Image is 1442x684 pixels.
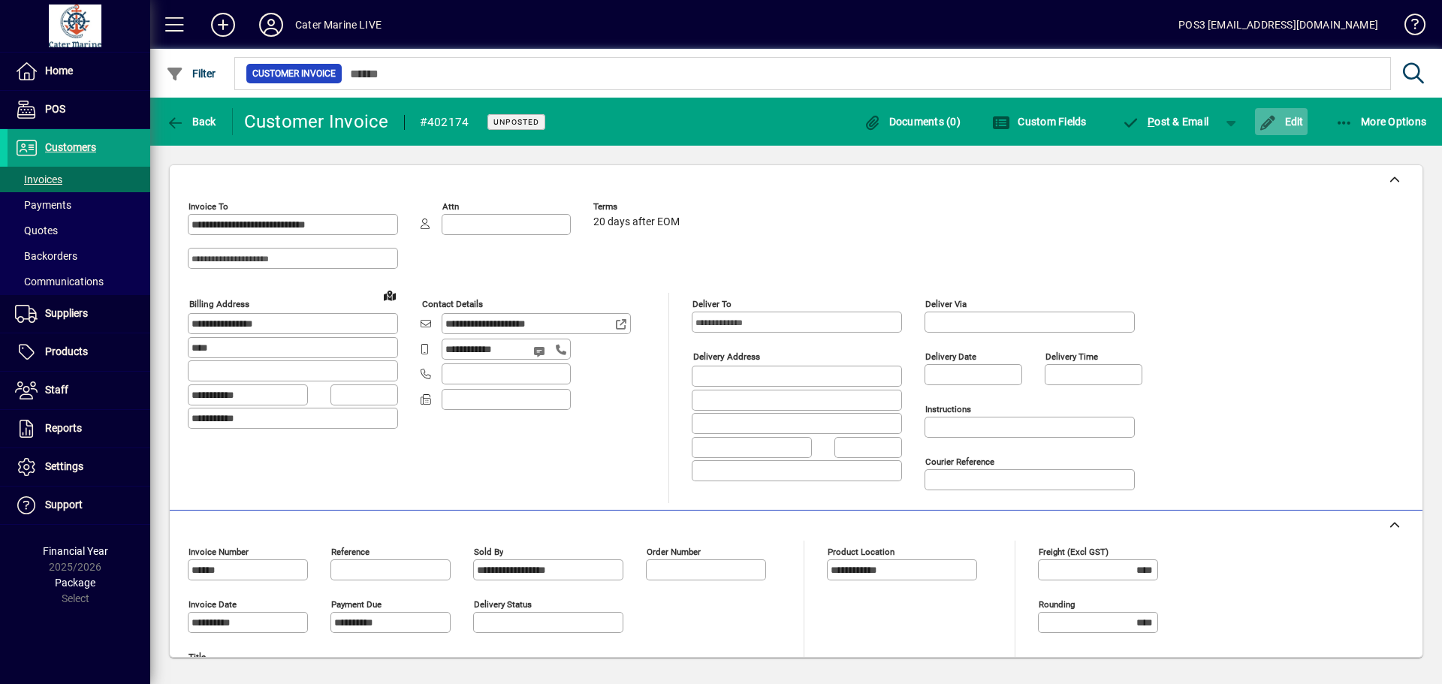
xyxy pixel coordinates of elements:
[1045,351,1098,362] mat-label: Delivery time
[8,487,150,524] a: Support
[925,299,967,309] mat-label: Deliver via
[1178,13,1378,37] div: POS3 [EMAIL_ADDRESS][DOMAIN_NAME]
[199,11,247,38] button: Add
[8,243,150,269] a: Backorders
[45,141,96,153] span: Customers
[295,13,382,37] div: Cater Marine LIVE
[474,547,503,557] mat-label: Sold by
[8,410,150,447] a: Reports
[166,116,216,128] span: Back
[523,333,559,369] button: Send SMS
[244,110,389,134] div: Customer Invoice
[1332,108,1431,135] button: More Options
[8,192,150,218] a: Payments
[925,457,994,467] mat-label: Courier Reference
[15,224,58,237] span: Quotes
[45,499,83,511] span: Support
[252,66,336,81] span: Customer Invoice
[247,11,295,38] button: Profile
[162,108,220,135] button: Back
[45,103,65,115] span: POS
[692,299,732,309] mat-label: Deliver To
[925,351,976,362] mat-label: Delivery date
[8,372,150,409] a: Staff
[8,91,150,128] a: POS
[1148,116,1154,128] span: P
[45,307,88,319] span: Suppliers
[43,545,108,557] span: Financial Year
[859,108,964,135] button: Documents (0)
[8,269,150,294] a: Communications
[8,448,150,486] a: Settings
[45,384,68,396] span: Staff
[1039,547,1109,557] mat-label: Freight (excl GST)
[331,547,370,557] mat-label: Reference
[1335,116,1427,128] span: More Options
[189,652,206,662] mat-label: Title
[863,116,961,128] span: Documents (0)
[8,53,150,90] a: Home
[162,60,220,87] button: Filter
[1122,116,1209,128] span: ost & Email
[593,202,683,212] span: Terms
[189,599,237,610] mat-label: Invoice date
[15,250,77,262] span: Backorders
[420,110,469,134] div: #402174
[988,108,1091,135] button: Custom Fields
[442,201,459,212] mat-label: Attn
[1255,108,1308,135] button: Edit
[8,295,150,333] a: Suppliers
[992,116,1087,128] span: Custom Fields
[378,283,402,307] a: View on map
[189,201,228,212] mat-label: Invoice To
[493,117,539,127] span: Unposted
[15,173,62,185] span: Invoices
[15,199,71,211] span: Payments
[828,547,894,557] mat-label: Product location
[8,333,150,371] a: Products
[45,65,73,77] span: Home
[189,547,249,557] mat-label: Invoice number
[925,404,971,414] mat-label: Instructions
[8,218,150,243] a: Quotes
[45,422,82,434] span: Reports
[45,460,83,472] span: Settings
[15,276,104,288] span: Communications
[45,345,88,357] span: Products
[166,68,216,80] span: Filter
[593,216,680,228] span: 20 days after EOM
[1039,599,1075,610] mat-label: Rounding
[8,167,150,192] a: Invoices
[474,599,532,610] mat-label: Delivery status
[1115,108,1217,135] button: Post & Email
[1393,3,1423,52] a: Knowledge Base
[55,577,95,589] span: Package
[150,108,233,135] app-page-header-button: Back
[331,599,382,610] mat-label: Payment due
[1259,116,1304,128] span: Edit
[647,547,701,557] mat-label: Order number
